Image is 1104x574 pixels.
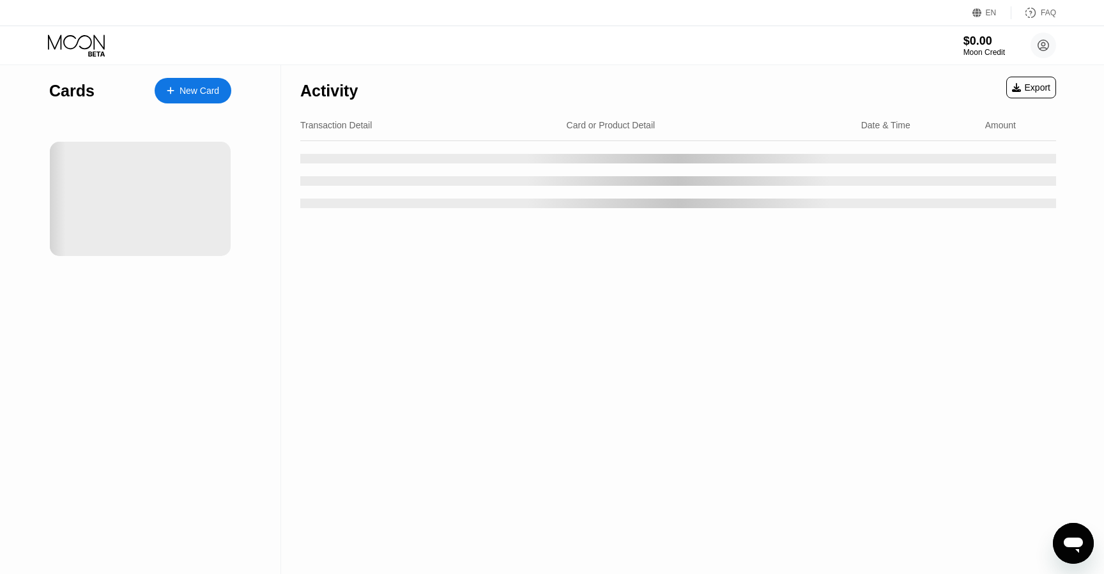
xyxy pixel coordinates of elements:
[986,8,997,17] div: EN
[861,120,910,130] div: Date & Time
[963,48,1005,57] div: Moon Credit
[1041,8,1056,17] div: FAQ
[1011,6,1056,19] div: FAQ
[1006,77,1056,98] div: Export
[300,120,372,130] div: Transaction Detail
[972,6,1011,19] div: EN
[49,82,95,100] div: Cards
[985,120,1016,130] div: Amount
[567,120,655,130] div: Card or Product Detail
[1012,82,1050,93] div: Export
[155,78,231,103] div: New Card
[963,34,1005,48] div: $0.00
[180,86,219,96] div: New Card
[1053,523,1094,564] iframe: 启动消息传送窗口的按钮
[963,34,1005,57] div: $0.00Moon Credit
[300,82,358,100] div: Activity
